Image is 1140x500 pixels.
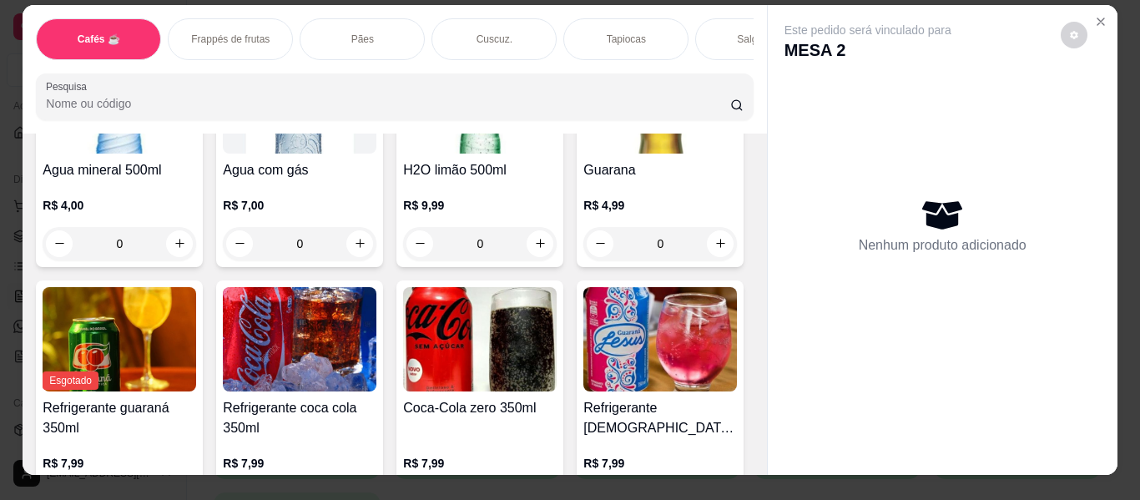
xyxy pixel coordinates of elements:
[587,230,613,257] button: decrease-product-quantity
[406,230,433,257] button: decrease-product-quantity
[583,160,737,180] h4: Guarana
[583,455,737,472] p: R$ 7,99
[223,197,376,214] p: R$ 7,00
[707,230,734,257] button: increase-product-quantity
[403,398,557,418] h4: Coca-Cola zero 350ml
[403,455,557,472] p: R$ 7,99
[46,95,730,112] input: Pesquisa
[46,79,93,93] label: Pesquisa
[223,455,376,472] p: R$ 7,99
[784,38,951,62] p: MESA 2
[403,197,557,214] p: R$ 9,99
[78,33,120,46] p: Cafés ☕
[1061,22,1087,48] button: decrease-product-quantity
[859,235,1027,255] p: Nenhum produto adicionado
[403,160,557,180] h4: H2O limão 500ml
[43,287,196,391] img: product-image
[46,230,73,257] button: decrease-product-quantity
[583,287,737,391] img: product-image
[43,398,196,438] h4: Refrigerante guaraná 350ml
[191,33,270,46] p: Frappés de frutas
[346,230,373,257] button: increase-product-quantity
[43,197,196,214] p: R$ 4,00
[784,22,951,38] p: Este pedido será vinculado para
[223,398,376,438] h4: Refrigerante coca cola 350ml
[527,230,553,257] button: increase-product-quantity
[583,398,737,438] h4: Refrigerante [DEMOGRAPHIC_DATA] 350ml
[43,160,196,180] h4: Agua mineral 500ml
[607,33,646,46] p: Tapiocas
[1087,8,1114,35] button: Close
[351,33,374,46] p: Pães
[737,33,779,46] p: Salgados
[583,197,737,214] p: R$ 4,99
[166,230,193,257] button: increase-product-quantity
[223,287,376,391] img: product-image
[403,287,557,391] img: product-image
[43,455,196,472] p: R$ 7,99
[226,230,253,257] button: decrease-product-quantity
[477,33,512,46] p: Cuscuz.
[223,160,376,180] h4: Agua com gás
[43,371,98,390] span: Esgotado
